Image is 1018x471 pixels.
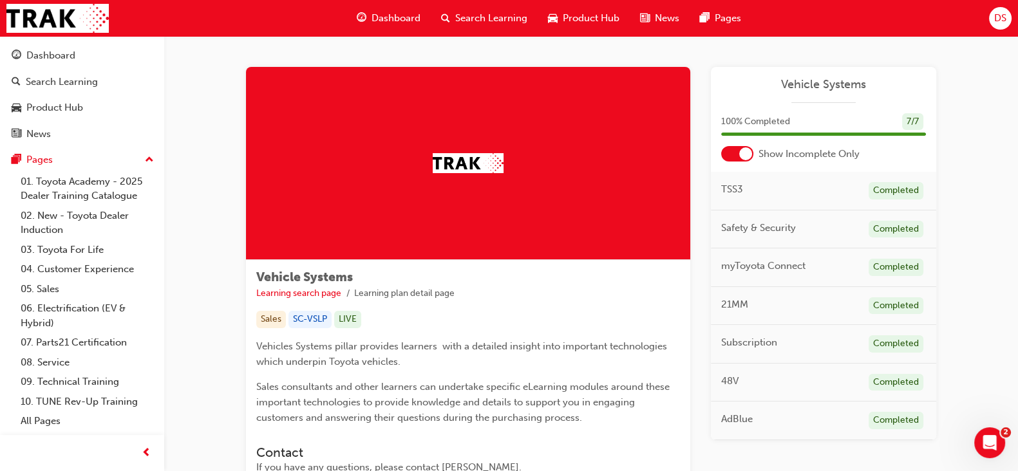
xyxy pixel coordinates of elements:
[15,172,159,206] a: 01. Toyota Academy - 2025 Dealer Training Catalogue
[15,279,159,299] a: 05. Sales
[5,148,159,172] button: Pages
[5,41,159,148] button: DashboardSearch LearningProduct HubNews
[15,240,159,260] a: 03. Toyota For Life
[357,10,366,26] span: guage-icon
[700,10,710,26] span: pages-icon
[721,412,753,427] span: AdBlue
[431,5,538,32] a: search-iconSearch Learning
[256,445,680,460] h3: Contact
[142,445,151,461] span: prev-icon
[15,411,159,431] a: All Pages
[12,50,21,62] span: guage-icon
[256,381,672,423] span: Sales consultants and other learners can undertake specific eLearning modules around these import...
[721,374,739,389] span: 48V
[630,5,690,32] a: news-iconNews
[26,75,98,89] div: Search Learning
[1001,427,1011,438] span: 2
[548,10,558,26] span: car-icon
[721,335,777,350] span: Subscription
[372,11,420,26] span: Dashboard
[26,48,75,63] div: Dashboard
[721,297,748,312] span: 21MM
[455,11,527,26] span: Search Learning
[12,154,21,166] span: pages-icon
[721,182,743,197] span: TSS3
[974,427,1005,458] iframe: Intercom live chat
[721,221,796,235] span: Safety & Security
[288,311,332,328] div: SC-VSLP
[5,44,159,68] a: Dashboard
[15,333,159,353] a: 07. Parts21 Certification
[6,4,109,33] img: Trak
[869,374,923,391] div: Completed
[256,288,341,299] a: Learning search page
[256,270,353,284] span: Vehicle Systems
[256,311,286,328] div: Sales
[563,11,619,26] span: Product Hub
[15,299,159,333] a: 06. Electrification (EV & Hybrid)
[441,10,450,26] span: search-icon
[5,122,159,146] a: News
[869,297,923,315] div: Completed
[5,96,159,120] a: Product Hub
[256,340,670,367] span: Vehicles Systems pillar provides learners with a detailed insight into important technologies whi...
[690,5,751,32] a: pages-iconPages
[869,182,923,199] div: Completed
[721,77,926,92] a: Vehicle Systems
[26,100,83,115] div: Product Hub
[5,70,159,94] a: Search Learning
[15,259,159,279] a: 04. Customer Experience
[433,153,504,173] img: Trak
[715,11,741,26] span: Pages
[26,152,53,167] div: Pages
[354,286,455,301] li: Learning plan detail page
[15,392,159,412] a: 10. TUNE Rev-Up Training
[15,372,159,392] a: 09. Technical Training
[145,152,154,169] span: up-icon
[334,311,361,328] div: LIVE
[26,127,51,142] div: News
[902,113,923,131] div: 7 / 7
[721,259,806,273] span: myToyota Connect
[869,221,923,238] div: Completed
[721,115,790,129] span: 100 % Completed
[15,206,159,240] a: 02. New - Toyota Dealer Induction
[15,353,159,373] a: 08. Service
[655,11,679,26] span: News
[869,412,923,429] div: Completed
[12,102,21,114] span: car-icon
[869,335,923,353] div: Completed
[994,11,1006,26] span: DS
[12,77,21,88] span: search-icon
[989,7,1012,30] button: DS
[869,259,923,276] div: Completed
[12,129,21,140] span: news-icon
[640,10,650,26] span: news-icon
[538,5,630,32] a: car-iconProduct Hub
[346,5,431,32] a: guage-iconDashboard
[759,147,860,162] span: Show Incomplete Only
